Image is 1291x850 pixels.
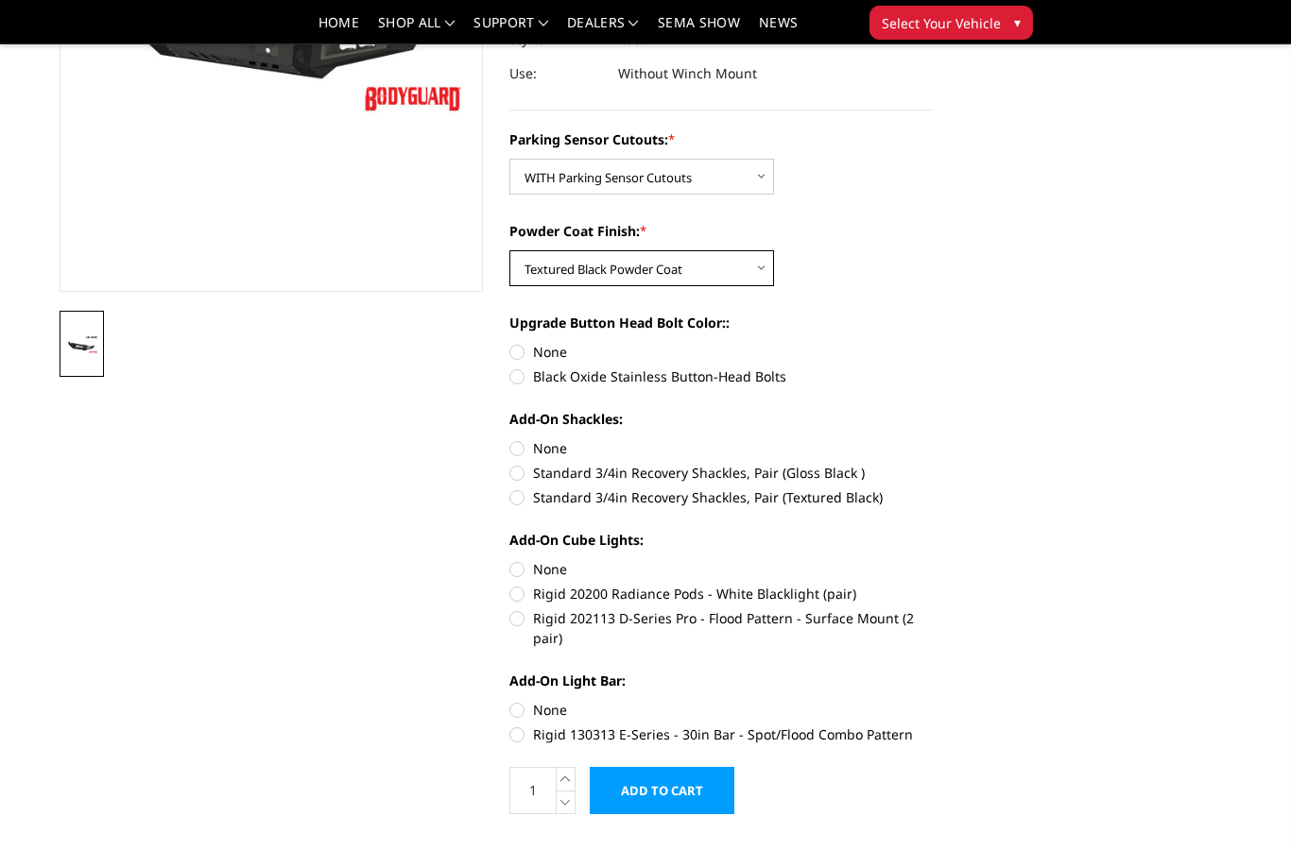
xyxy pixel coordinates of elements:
[473,16,548,43] a: Support
[378,16,455,43] a: shop all
[509,608,933,648] label: Rigid 202113 D-Series Pro - Flood Pattern - Surface Mount (2 pair)
[567,16,639,43] a: Dealers
[658,16,740,43] a: SEMA Show
[318,16,359,43] a: Home
[509,313,933,332] label: Upgrade Button Head Bolt Color::
[65,335,98,354] img: 2015-2019 Chevrolet 2500-3500 - A2L Series - Base Front Bumper (Non Winch)
[509,584,933,603] label: Rigid 20200 Radiance Pods - White Blacklight (pair)
[509,342,933,362] label: None
[509,366,933,386] label: Black Oxide Stainless Button-Head Bolts
[1014,12,1021,32] span: ▾
[509,559,933,579] label: None
[509,463,933,483] label: Standard 3/4in Recovery Shackles, Pair (Gloss Black )
[509,671,933,690] label: Add-On Light Bar:
[509,438,933,458] label: None
[759,16,798,43] a: News
[509,409,933,429] label: Add-On Shackles:
[509,700,933,720] label: None
[882,13,1001,33] span: Select Your Vehicle
[509,129,933,149] label: Parking Sensor Cutouts:
[509,724,933,744] label: Rigid 130313 E-Series - 30in Bar - Spot/Flood Combo Pattern
[509,57,604,91] dt: Use:
[509,530,933,550] label: Add-On Cube Lights:
[869,6,1033,40] button: Select Your Vehicle
[590,767,734,814] input: Add to Cart
[509,487,933,507] label: Standard 3/4in Recovery Shackles, Pair (Textured Black)
[618,57,757,91] dd: Without Winch Mount
[509,221,933,241] label: Powder Coat Finish:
